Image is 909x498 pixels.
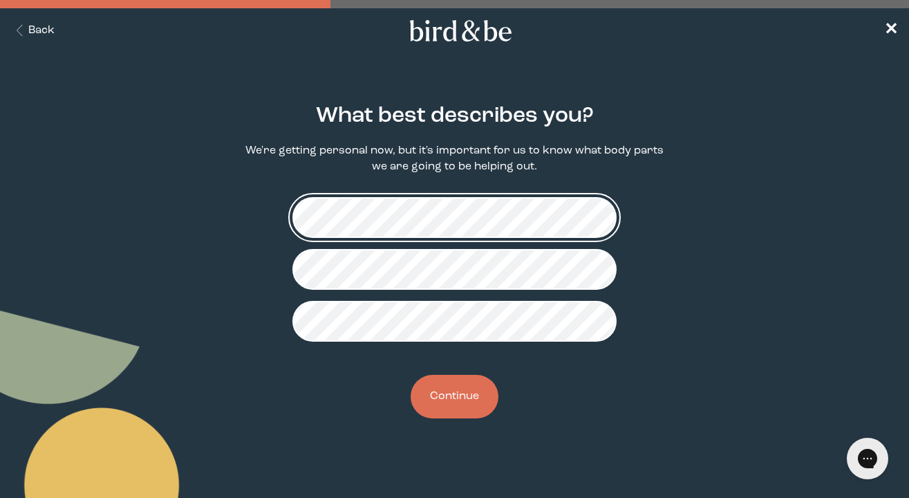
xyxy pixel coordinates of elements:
p: We're getting personal now, but it's important for us to know what body parts we are going to be ... [238,143,671,175]
iframe: Gorgias live chat messenger [840,433,895,484]
button: Back Button [11,23,55,39]
h2: What best describes you? [316,100,594,132]
span: ✕ [884,22,898,39]
button: Continue [411,375,498,418]
a: ✕ [884,19,898,43]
